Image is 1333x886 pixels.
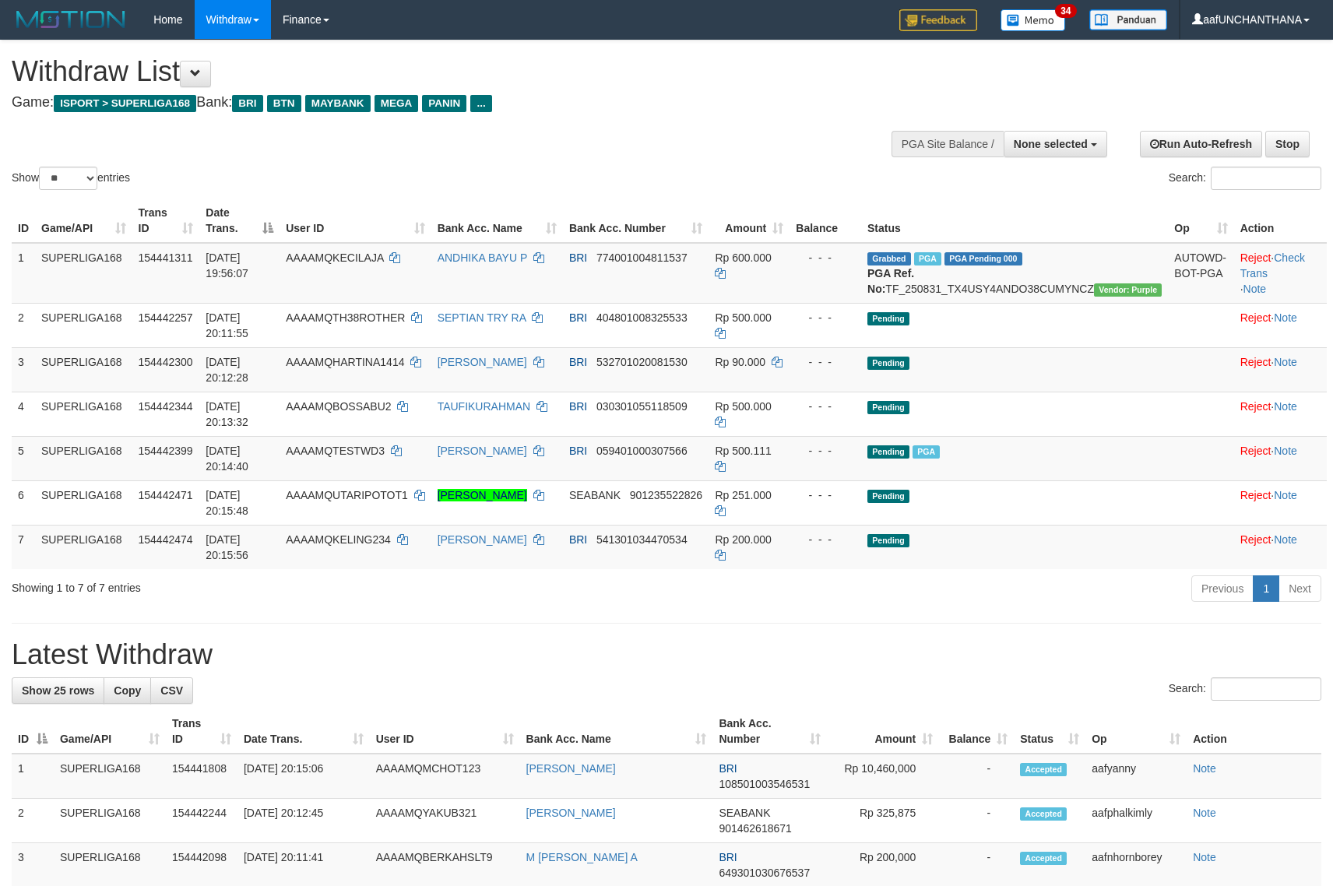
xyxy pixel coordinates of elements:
a: [PERSON_NAME] [526,762,616,775]
div: PGA Site Balance / [892,131,1004,157]
a: M [PERSON_NAME] A [526,851,638,863]
td: - [939,799,1014,843]
td: 3 [12,347,35,392]
span: 34 [1055,4,1076,18]
img: Button%20Memo.svg [1001,9,1066,31]
span: MEGA [375,95,419,112]
img: panduan.png [1089,9,1167,30]
span: Rp 90.000 [715,356,765,368]
a: Next [1278,575,1321,602]
a: Reject [1240,356,1271,368]
span: Marked by aafsengchandara [914,252,941,265]
a: Reject [1240,311,1271,324]
td: SUPERLIGA168 [35,436,132,480]
span: [DATE] 20:12:28 [206,356,248,384]
span: AAAAMQKECILAJA [286,251,383,264]
div: - - - [796,250,855,265]
b: PGA Ref. No: [867,267,914,295]
div: - - - [796,487,855,503]
td: SUPERLIGA168 [35,480,132,525]
td: · [1234,525,1327,569]
div: - - - [796,443,855,459]
span: Copy 030301055118509 to clipboard [596,400,688,413]
span: Copy 108501003546531 to clipboard [719,778,810,790]
span: AAAAMQBOSSABU2 [286,400,391,413]
span: Copy 901462618671 to clipboard [719,822,791,835]
td: · [1234,303,1327,347]
a: Note [1243,283,1267,295]
th: Trans ID: activate to sort column ascending [166,709,237,754]
span: Pending [867,401,909,414]
span: [DATE] 20:14:40 [206,445,248,473]
a: SEPTIAN TRY RA [438,311,526,324]
span: Accepted [1020,807,1067,821]
th: Bank Acc. Name: activate to sort column ascending [520,709,713,754]
th: Action [1234,199,1327,243]
td: · [1234,392,1327,436]
td: [DATE] 20:15:06 [237,754,370,799]
span: ... [470,95,491,112]
a: Reject [1240,533,1271,546]
td: aafphalkimly [1085,799,1187,843]
td: · [1234,436,1327,480]
a: Note [1274,445,1297,457]
th: Balance [790,199,861,243]
th: Status [861,199,1168,243]
th: Trans ID: activate to sort column ascending [132,199,200,243]
a: [PERSON_NAME] [438,445,527,457]
a: [PERSON_NAME] [526,807,616,819]
span: 154442474 [139,533,193,546]
td: AUTOWD-BOT-PGA [1168,243,1233,304]
label: Search: [1169,677,1321,701]
a: Note [1274,533,1297,546]
a: Note [1193,762,1216,775]
a: Copy [104,677,151,704]
td: SUPERLIGA168 [35,392,132,436]
td: SUPERLIGA168 [35,243,132,304]
span: 154442399 [139,445,193,457]
th: Op: activate to sort column ascending [1085,709,1187,754]
a: TAUFIKURAHMAN [438,400,531,413]
span: AAAAMQUTARIPOTOT1 [286,489,408,501]
span: Rp 600.000 [715,251,771,264]
td: TF_250831_TX4USY4ANDO38CUMYNCZ [861,243,1168,304]
td: AAAAMQMCHOT123 [370,754,520,799]
td: SUPERLIGA168 [35,303,132,347]
td: 5 [12,436,35,480]
a: ANDHIKA BAYU P [438,251,527,264]
td: · [1234,480,1327,525]
span: Pending [867,357,909,370]
span: PANIN [422,95,466,112]
img: Feedback.jpg [899,9,977,31]
a: Note [1274,311,1297,324]
a: Note [1274,356,1297,368]
a: 1 [1253,575,1279,602]
td: AAAAMQYAKUB321 [370,799,520,843]
span: 154442257 [139,311,193,324]
span: BTN [267,95,301,112]
td: aafyanny [1085,754,1187,799]
span: 154442344 [139,400,193,413]
th: Date Trans.: activate to sort column ascending [237,709,370,754]
span: BRI [232,95,262,112]
span: 154441311 [139,251,193,264]
span: Vendor URL: https://trx4.1velocity.biz [1094,283,1162,297]
span: SEABANK [569,489,621,501]
td: 2 [12,303,35,347]
span: Copy [114,684,141,697]
span: Copy 901235522826 to clipboard [630,489,702,501]
span: Copy 774001004811537 to clipboard [596,251,688,264]
select: Showentries [39,167,97,190]
td: Rp 10,460,000 [827,754,939,799]
td: SUPERLIGA168 [35,347,132,392]
td: SUPERLIGA168 [35,525,132,569]
a: CSV [150,677,193,704]
span: Accepted [1020,763,1067,776]
label: Search: [1169,167,1321,190]
h1: Withdraw List [12,56,873,87]
a: Previous [1191,575,1254,602]
span: Copy 532701020081530 to clipboard [596,356,688,368]
a: [PERSON_NAME] [438,489,527,501]
a: Note [1193,851,1216,863]
td: 6 [12,480,35,525]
